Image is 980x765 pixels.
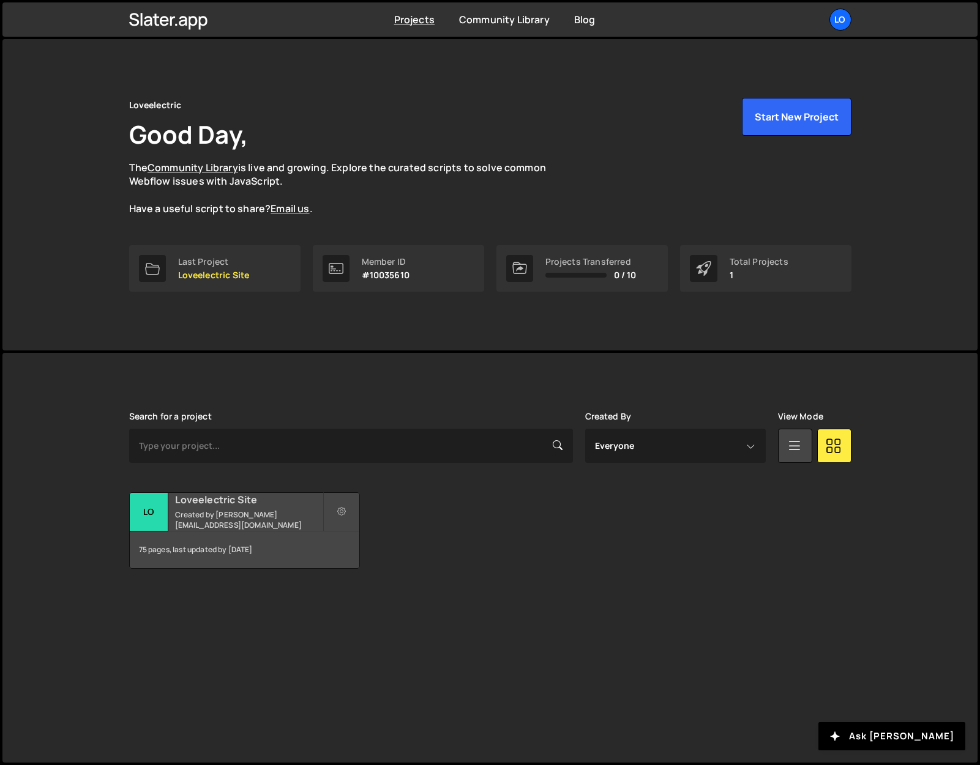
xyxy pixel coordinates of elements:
label: Created By [585,412,632,421]
div: Projects Transferred [545,257,637,267]
a: Blog [574,13,596,26]
a: Lo Loveelectric Site Created by [PERSON_NAME][EMAIL_ADDRESS][DOMAIN_NAME] 75 pages, last updated ... [129,492,360,569]
p: Loveelectric Site [178,270,250,280]
label: View Mode [778,412,823,421]
p: 1 [730,270,788,280]
button: Start New Project [742,98,851,136]
h2: Loveelectric Site [175,493,323,506]
input: Type your project... [129,429,573,463]
div: Member ID [362,257,410,267]
a: Community Library [148,161,238,174]
a: Email us [271,202,309,215]
div: Total Projects [730,257,788,267]
p: The is live and growing. Explore the curated scripts to solve common Webflow issues with JavaScri... [129,161,570,216]
a: Lo [829,9,851,31]
p: #10035610 [362,270,410,280]
a: Last Project Loveelectric Site [129,245,301,292]
h1: Good Day, [129,117,248,151]
button: Ask [PERSON_NAME] [818,722,965,750]
div: Lo [130,493,168,531]
a: Projects [394,13,435,26]
a: Community Library [459,13,550,26]
small: Created by [PERSON_NAME][EMAIL_ADDRESS][DOMAIN_NAME] [175,509,323,530]
span: 0 / 10 [614,270,637,280]
div: 75 pages, last updated by [DATE] [130,531,359,568]
div: Loveelectric [129,98,182,113]
label: Search for a project [129,412,212,421]
div: Last Project [178,257,250,267]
